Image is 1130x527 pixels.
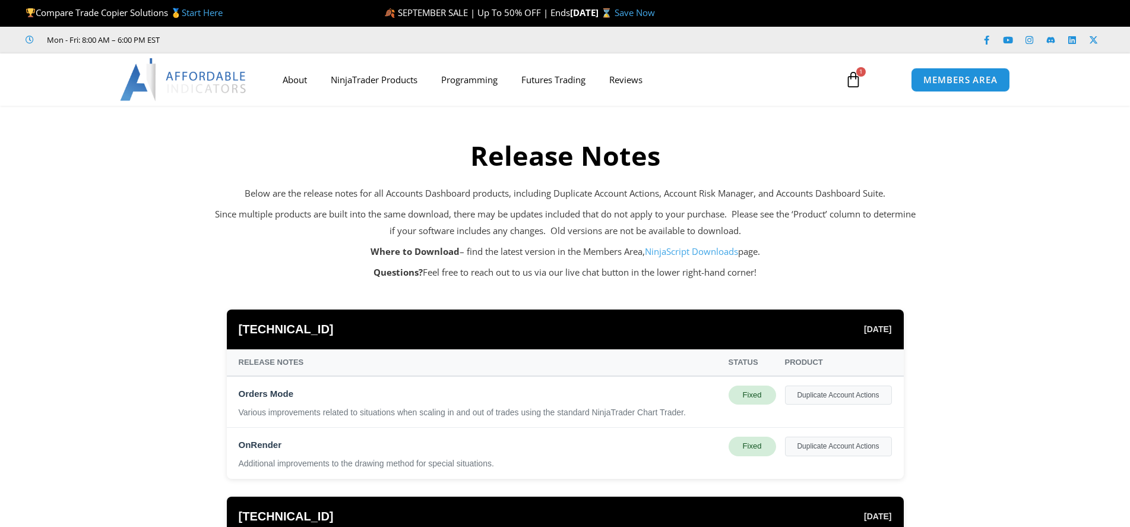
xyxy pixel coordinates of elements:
[597,66,654,93] a: Reviews
[215,244,916,260] p: – find the latest version in the Members Area, page.
[215,138,916,173] h2: Release Notes
[509,66,597,93] a: Futures Trading
[26,7,223,18] span: Compare Trade Copier Solutions 🥇
[120,58,248,101] img: LogoAI | Affordable Indicators – NinjaTrader
[271,66,831,93] nav: Menu
[215,264,916,281] p: Feel free to reach out to us via our live chat button in the lower right-hand corner!
[371,245,460,257] strong: Where to Download
[729,386,776,405] div: Fixed
[923,75,998,84] span: MEMBERS AREA
[26,8,35,17] img: 🏆
[239,458,720,470] div: Additional improvements to the drawing method for special situations.
[785,437,892,456] div: Duplicate Account Actions
[384,7,570,18] span: 🍂 SEPTEMBER SALE | Up To 50% OFF | Ends
[615,7,655,18] a: Save Now
[570,7,615,18] strong: [DATE] ⌛
[856,67,866,77] span: 1
[215,185,916,202] p: Below are the release notes for all Accounts Dashboard products, including Duplicate Account Acti...
[729,355,776,370] div: Status
[176,34,354,46] iframe: Customer reviews powered by Trustpilot
[864,321,891,337] span: [DATE]
[239,318,334,340] span: [TECHNICAL_ID]
[827,62,879,97] a: 1
[182,7,223,18] a: Start Here
[429,66,509,93] a: Programming
[785,386,892,405] div: Duplicate Account Actions
[645,245,738,257] a: NinjaScript Downloads
[373,266,423,278] strong: Questions?
[44,33,160,47] span: Mon - Fri: 8:00 AM – 6:00 PM EST
[239,407,720,419] div: Various improvements related to situations when scaling in and out of trades using the standard N...
[215,206,916,239] p: Since multiple products are built into the same download, there may be updates included that do n...
[319,66,429,93] a: NinjaTrader Products
[785,355,892,370] div: Product
[911,68,1010,92] a: MEMBERS AREA
[271,66,319,93] a: About
[729,437,776,456] div: Fixed
[864,509,891,524] span: [DATE]
[239,355,720,370] div: Release Notes
[239,437,720,453] div: OnRender
[239,386,720,402] div: Orders Mode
